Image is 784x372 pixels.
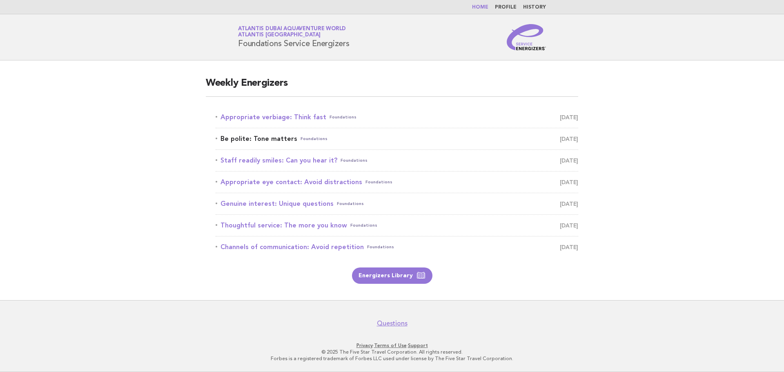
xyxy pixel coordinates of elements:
[216,133,578,145] a: Be polite: Tone mattersFoundations [DATE]
[408,343,428,348] a: Support
[216,198,578,209] a: Genuine interest: Unique questionsFoundations [DATE]
[216,241,578,253] a: Channels of communication: Avoid repetitionFoundations [DATE]
[560,220,578,231] span: [DATE]
[560,176,578,188] span: [DATE]
[377,319,408,327] a: Questions
[560,111,578,123] span: [DATE]
[495,5,517,10] a: Profile
[206,77,578,97] h2: Weekly Energizers
[367,241,394,253] span: Foundations
[142,349,642,355] p: © 2025 The Five Star Travel Corporation. All rights reserved.
[560,198,578,209] span: [DATE]
[560,155,578,166] span: [DATE]
[301,133,327,145] span: Foundations
[142,355,642,362] p: Forbes is a registered trademark of Forbes LLC used under license by The Five Star Travel Corpora...
[238,26,346,38] a: Atlantis Dubai Aquaventure WorldAtlantis [GEOGRAPHIC_DATA]
[507,24,546,50] img: Service Energizers
[216,155,578,166] a: Staff readily smiles: Can you hear it?Foundations [DATE]
[337,198,364,209] span: Foundations
[216,220,578,231] a: Thoughtful service: The more you knowFoundations [DATE]
[560,241,578,253] span: [DATE]
[341,155,367,166] span: Foundations
[238,27,350,48] h1: Foundations Service Energizers
[330,111,356,123] span: Foundations
[350,220,377,231] span: Foundations
[352,267,432,284] a: Energizers Library
[238,33,321,38] span: Atlantis [GEOGRAPHIC_DATA]
[142,342,642,349] p: · ·
[365,176,392,188] span: Foundations
[216,111,578,123] a: Appropriate verbiage: Think fastFoundations [DATE]
[523,5,546,10] a: History
[374,343,407,348] a: Terms of Use
[216,176,578,188] a: Appropriate eye contact: Avoid distractionsFoundations [DATE]
[356,343,373,348] a: Privacy
[472,5,488,10] a: Home
[560,133,578,145] span: [DATE]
